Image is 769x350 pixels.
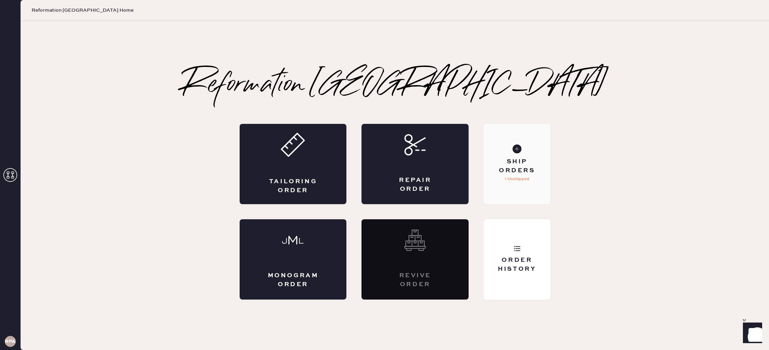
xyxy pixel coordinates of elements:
h2: Reformation [GEOGRAPHIC_DATA] [183,72,607,99]
p: 1 Unshipped [505,175,529,183]
iframe: Front Chat [736,319,766,349]
div: Revive order [389,271,441,289]
div: Monogram Order [267,271,319,289]
div: Repair Order [389,176,441,193]
div: Ship Orders [489,157,544,175]
span: Reformation [GEOGRAPHIC_DATA] Home [32,7,134,14]
h3: RPA [5,339,15,344]
div: Order History [489,256,544,273]
div: Tailoring Order [267,177,319,195]
div: Interested? Contact us at care@hemster.co [361,219,469,300]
